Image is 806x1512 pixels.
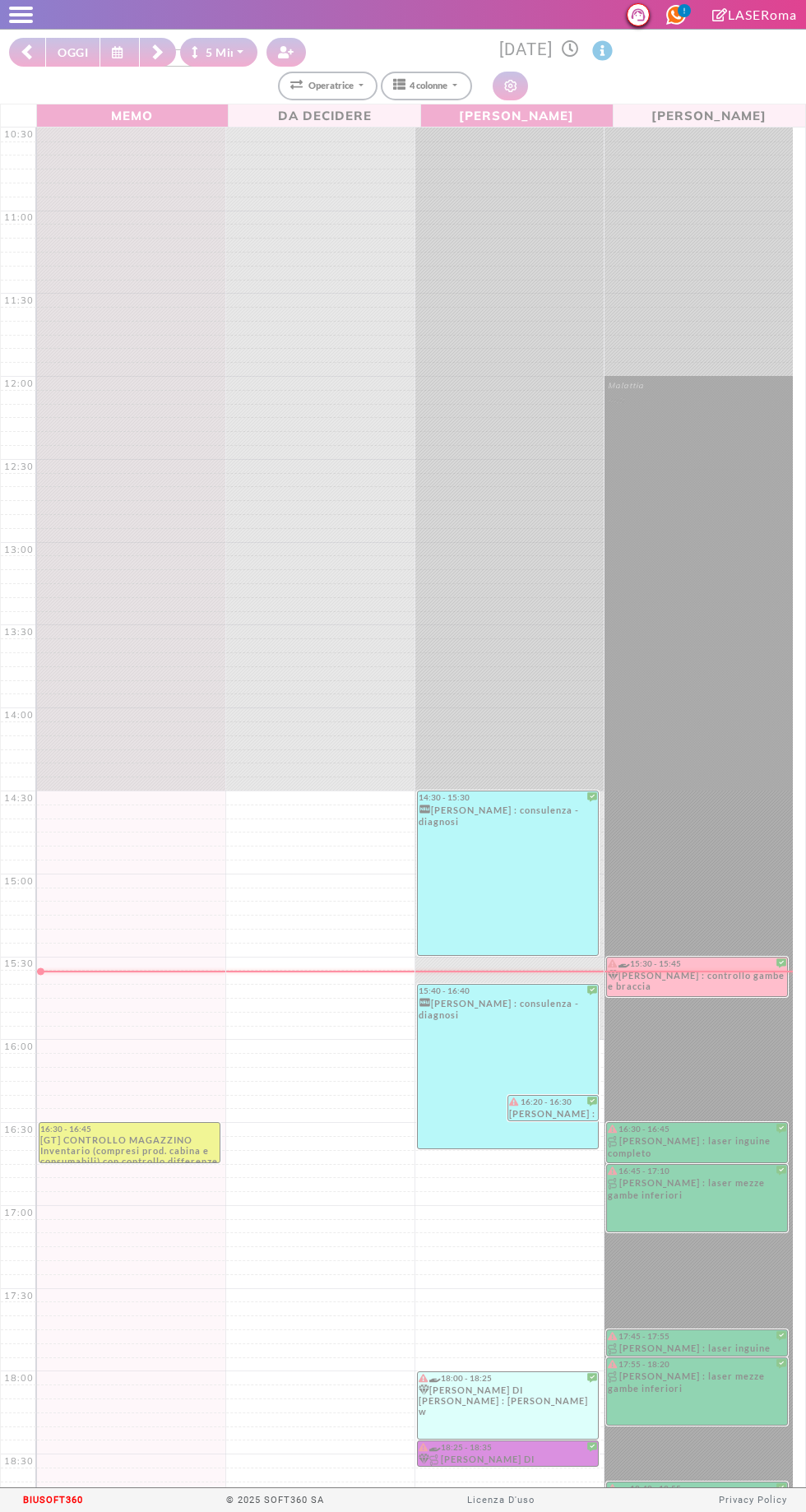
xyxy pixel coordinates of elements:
div: 12:30 [1,461,37,472]
button: Crea nuovo contatto rapido [266,38,306,67]
div: [PERSON_NAME] DI [PERSON_NAME] : biochimica baffetto [419,1454,597,1466]
div: 18:00 - 18:25 [419,1373,597,1384]
div: [PERSON_NAME] : laser inguine completo [608,1135,787,1162]
a: Privacy Policy [719,1495,787,1505]
img: PERCORSO [429,1454,441,1466]
h3: [DATE] [315,39,797,61]
div: 18:00 [1,1372,37,1384]
i: Il cliente ha degli insoluti [419,1374,428,1382]
div: 14:30 [1,792,37,804]
img: PERCORSO [608,1343,619,1355]
i: Il cliente ha degli insoluti [608,1360,617,1368]
div: 15:00 [1,875,37,887]
span: Da Decidere [233,106,416,123]
a: Licenza D'uso [467,1495,535,1505]
img: PERCORSO [608,1371,619,1383]
i: Categoria cliente: Diamante [419,1384,429,1395]
div: [GT] CONTROLLO MAGAZZINO Inventario (compresi prod. cabina e consumabili) con controllo differenz... [40,1134,219,1162]
div: 5 Minuti [192,44,252,61]
div: 18:30 [1,1455,37,1467]
i: Clicca per andare alla pagina di firma [712,8,728,21]
i: Il cliente ha degli insoluti [608,1125,617,1133]
span: [PERSON_NAME] [618,106,801,123]
i: Categoria cliente: Nuovo [419,996,432,1009]
div: [PERSON_NAME] : consulenza - diagnosi [419,803,597,831]
div: 15:30 - 15:45 [608,958,787,969]
div: [PERSON_NAME] : controllo gambe e braccia [608,970,787,996]
div: 13:30 [1,626,37,638]
div: 16:30 [1,1124,37,1135]
div: 17:55 - 18:20 [608,1359,787,1370]
div: 17:45 - 17:55 [608,1331,787,1342]
i: Il cliente ha degli insoluti [509,1097,518,1106]
div: [PERSON_NAME] : laser mezze gambe inferiori [608,1371,787,1398]
img: PERCORSO [608,1136,619,1148]
div: 15:30 [1,958,37,969]
div: 14:30 - 15:30 [419,792,597,802]
i: Il cliente ha degli insoluti [608,959,617,967]
i: Il cliente ha degli insoluti [608,1166,617,1175]
div: 18:40 - 18:55 [608,1483,787,1494]
i: Il cliente ha degli insoluti [608,1332,617,1340]
i: Categoria cliente: Diamante [419,1454,429,1464]
div: [PERSON_NAME] : laser mezze gambe inferiori [608,1177,787,1205]
i: Il cliente ha degli insoluti [608,1484,617,1492]
div: [PERSON_NAME] : foto - controllo *da remoto* tramite foto [509,1108,597,1120]
div: 13:00 [1,544,37,555]
div: 16:20 - 16:30 [509,1097,597,1107]
button: OGGI [45,38,100,67]
div: 11:00 [1,211,37,223]
img: PERCORSO [608,1178,619,1190]
div: 18:25 - 18:35 [419,1442,597,1453]
div: [PERSON_NAME] : laser inguine completo [608,1343,787,1356]
div: 11:30 [1,295,37,306]
div: 10:30 [1,128,37,140]
div: 16:00 [1,1041,37,1052]
a: LASERoma [712,7,797,22]
div: 17:00 [1,1207,37,1218]
span: Memo [41,106,225,123]
i: Categoria cliente: Diamante [608,970,618,981]
div: 16:30 - 16:45 [40,1124,219,1134]
div: 12:00 [1,378,37,389]
span: +ing, addome, seno glutei [608,991,787,1008]
i: Categoria cliente: Nuovo [419,803,432,816]
div: 14:00 [1,709,37,721]
div: [PERSON_NAME] DI [PERSON_NAME] : [PERSON_NAME] w [419,1384,597,1422]
div: [PERSON_NAME] : consulenza - diagnosi [419,996,597,1024]
i: Il cliente ha degli insoluti [419,1443,428,1451]
span: [PERSON_NAME] [425,106,609,123]
div: 16:45 - 17:10 [608,1166,787,1176]
div: 16:30 - 16:45 [608,1124,787,1134]
div: 17:30 [1,1290,37,1301]
div: 15:40 - 16:40 [419,986,597,995]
